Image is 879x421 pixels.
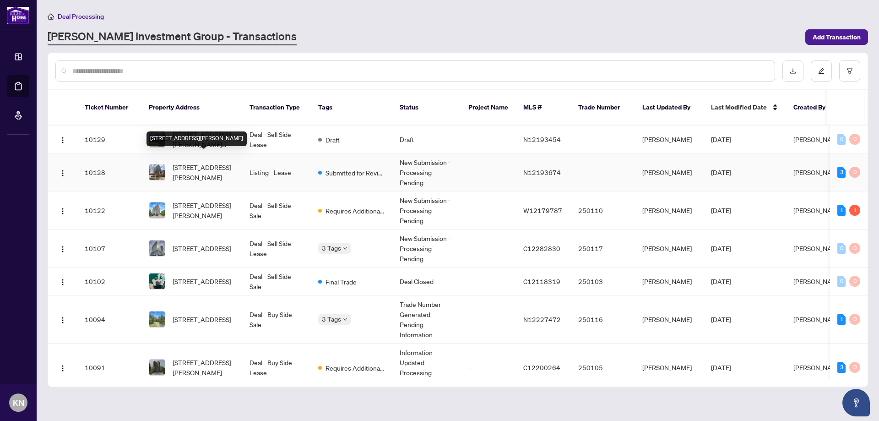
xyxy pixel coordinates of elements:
span: [DATE] [711,168,731,176]
span: N12193674 [523,168,561,176]
span: [PERSON_NAME] [793,363,843,372]
td: [PERSON_NAME] [635,230,704,268]
td: Deal - Sell Side Sale [242,191,311,230]
td: 10102 [77,268,141,295]
td: Deal Closed [392,268,461,295]
span: C12282830 [523,244,560,252]
td: 250110 [571,191,635,230]
td: [PERSON_NAME] [635,191,704,230]
span: Draft [326,135,340,145]
span: home [48,13,54,20]
button: Logo [55,274,70,289]
td: 10091 [77,344,141,392]
img: thumbnail-img [149,241,165,256]
span: [PERSON_NAME] [793,135,843,143]
td: Deal - Buy Side Lease [242,344,311,392]
span: [STREET_ADDRESS][PERSON_NAME] [173,357,235,377]
th: Tags [311,90,392,126]
img: Logo [59,365,66,372]
span: Submitted for Review [326,168,385,178]
div: 1 [837,314,846,325]
span: [PERSON_NAME] [793,277,843,285]
div: 0 [849,134,860,145]
span: Requires Additional Docs [326,206,385,216]
img: thumbnail-img [149,312,165,327]
button: download [782,60,803,82]
img: logo [7,7,29,24]
div: 0 [849,276,860,287]
span: [DATE] [711,206,731,214]
div: 1 [837,205,846,216]
button: Open asap [842,389,870,416]
span: [PERSON_NAME] [793,206,843,214]
span: Deal Processing [58,12,104,21]
button: Logo [55,132,70,147]
img: thumbnail-img [149,202,165,218]
td: New Submission - Processing Pending [392,191,461,230]
td: - [461,268,516,295]
span: [STREET_ADDRESS] [173,314,231,324]
span: Requires Additional Docs [326,363,385,373]
img: Logo [59,169,66,177]
td: Trade Number Generated - Pending Information [392,295,461,344]
th: Trade Number [571,90,635,126]
span: [DATE] [711,135,731,143]
th: MLS # [516,90,571,126]
th: Status [392,90,461,126]
td: - [461,295,516,344]
td: 10128 [77,153,141,191]
span: [PERSON_NAME] [793,244,843,252]
td: New Submission - Processing Pending [392,230,461,268]
button: edit [811,60,832,82]
td: 10129 [77,126,141,153]
th: Project Name [461,90,516,126]
img: Logo [59,137,66,144]
span: C12200264 [523,363,560,372]
span: [STREET_ADDRESS][PERSON_NAME] [173,162,235,182]
span: [PERSON_NAME] [793,168,843,176]
div: [STREET_ADDRESS][PERSON_NAME] [146,131,247,146]
td: Listing - Lease [242,153,311,191]
td: New Submission - Processing Pending [392,153,461,191]
td: 250105 [571,344,635,392]
span: down [343,317,347,322]
td: - [571,126,635,153]
td: 250103 [571,268,635,295]
td: Information Updated - Processing Pending [392,344,461,392]
div: 1 [849,205,860,216]
span: down [343,246,347,251]
span: KN [13,396,24,409]
img: Logo [59,317,66,324]
img: thumbnail-img [149,164,165,180]
a: [PERSON_NAME] Investment Group - Transactions [48,29,297,45]
div: 0 [849,362,860,373]
span: 3 Tags [322,314,341,324]
button: Logo [55,360,70,375]
img: Logo [59,246,66,253]
th: Property Address [141,90,242,126]
span: 3 Tags [322,243,341,253]
th: Last Modified Date [704,90,786,126]
td: - [461,191,516,230]
th: Transaction Type [242,90,311,126]
td: - [461,230,516,268]
img: Logo [59,208,66,215]
img: Logo [59,279,66,286]
td: 250117 [571,230,635,268]
td: [PERSON_NAME] [635,344,704,392]
span: edit [818,68,825,74]
button: Logo [55,203,70,218]
button: Logo [55,312,70,327]
td: - [461,126,516,153]
button: Logo [55,165,70,180]
button: filter [839,60,860,82]
span: N12193454 [523,135,561,143]
div: 0 [849,243,860,254]
td: Deal - Buy Side Sale [242,295,311,344]
div: 0 [837,276,846,287]
span: W12179787 [523,206,562,214]
span: Add Transaction [813,30,861,44]
td: - [461,344,516,392]
span: [STREET_ADDRESS] [173,276,231,286]
span: [STREET_ADDRESS] [173,243,231,253]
